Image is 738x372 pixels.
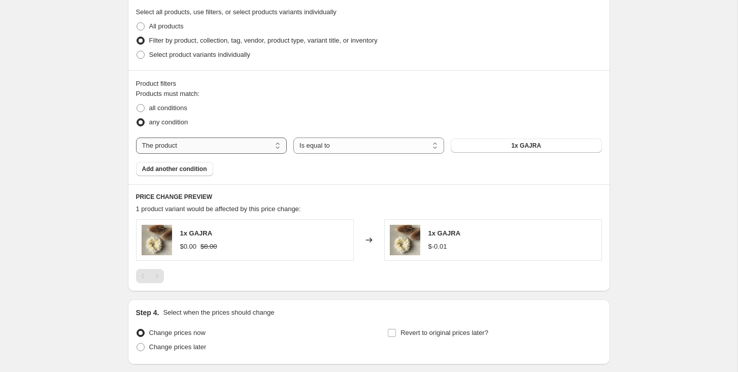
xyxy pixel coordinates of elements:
[149,104,187,112] span: all conditions
[136,79,602,89] div: Product filters
[451,139,601,153] button: 1x GAJRA
[390,225,420,255] img: WhatsAppImage2022-10-18at1.07.00PM_f65bbaef-0522-48aa-89e5-4f4370640efd_80x.jpg
[142,225,172,255] img: WhatsAppImage2022-10-18at1.07.00PM_f65bbaef-0522-48aa-89e5-4f4370640efd_80x.jpg
[180,229,213,237] span: 1x GAJRA
[511,142,541,150] span: 1x GAJRA
[149,329,206,336] span: Change prices now
[149,343,207,351] span: Change prices later
[136,193,602,201] h6: PRICE CHANGE PREVIEW
[428,242,447,252] div: $-0.01
[136,8,337,16] span: Select all products, use filters, or select products variants individually
[400,329,488,336] span: Revert to original prices later?
[163,308,274,318] p: Select when the prices should change
[136,308,159,318] h2: Step 4.
[200,242,217,252] strike: $8.00
[136,162,213,176] button: Add another condition
[149,37,378,44] span: Filter by product, collection, tag, vendor, product type, variant title, or inventory
[149,22,184,30] span: All products
[136,269,164,283] nav: Pagination
[142,165,207,173] span: Add another condition
[428,229,461,237] span: 1x GAJRA
[136,205,301,213] span: 1 product variant would be affected by this price change:
[136,90,200,97] span: Products must match:
[149,51,250,58] span: Select product variants individually
[180,242,197,252] div: $0.00
[149,118,188,126] span: any condition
